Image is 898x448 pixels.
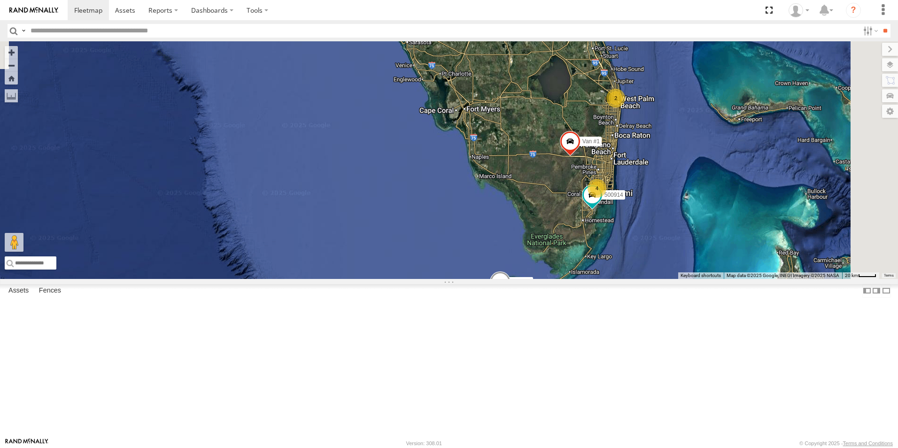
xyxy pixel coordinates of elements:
button: Zoom in [5,46,18,59]
label: Dock Summary Table to the Left [862,284,872,298]
span: Van #1 [582,138,600,145]
span: Map data ©2025 Google, INEGI Imagery ©2025 NASA [727,273,839,278]
label: Measure [5,89,18,102]
span: 411559 [512,278,531,285]
span: 20 km [845,273,858,278]
button: Map Scale: 20 km per 35 pixels [842,272,879,279]
span: 500914 [604,192,623,198]
i: ? [846,3,861,18]
label: Search Query [20,24,27,38]
label: Dock Summary Table to the Right [872,284,881,298]
label: Assets [4,284,33,297]
div: Version: 308.01 [406,440,442,446]
button: Keyboard shortcuts [681,272,721,279]
button: Drag Pegman onto the map to open Street View [5,233,23,252]
label: Hide Summary Table [882,284,891,298]
div: Chino Castillo [785,3,813,17]
div: 2 [606,89,625,108]
a: Terms (opens in new tab) [884,274,894,278]
label: Search Filter Options [859,24,880,38]
button: Zoom Home [5,72,18,85]
div: 4 [588,179,606,198]
label: Fences [34,284,66,297]
img: rand-logo.svg [9,7,58,14]
label: Map Settings [882,105,898,118]
a: Terms and Conditions [843,440,893,446]
button: Zoom out [5,59,18,72]
div: © Copyright 2025 - [799,440,893,446]
a: Visit our Website [5,439,48,448]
